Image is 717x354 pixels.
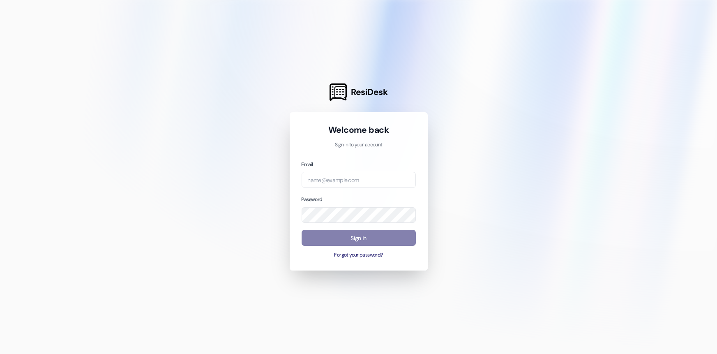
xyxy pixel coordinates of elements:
[302,161,313,168] label: Email
[302,252,416,259] button: Forgot your password?
[302,172,416,188] input: name@example.com
[302,230,416,246] button: Sign In
[302,141,416,149] p: Sign in to your account
[302,196,323,203] label: Password
[351,86,387,98] span: ResiDesk
[330,83,347,101] img: ResiDesk Logo
[302,124,416,136] h1: Welcome back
